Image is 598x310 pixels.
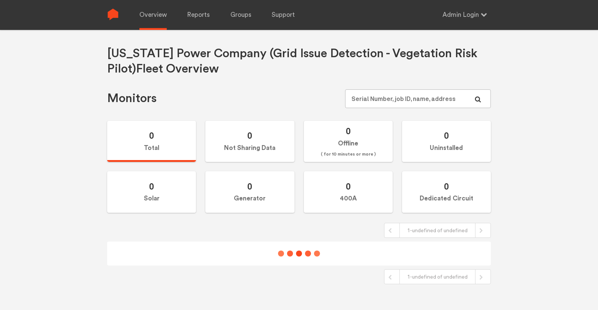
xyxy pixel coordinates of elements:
[345,89,491,108] input: Serial Number, job ID, name, address
[399,270,475,284] div: 1-undefined of undefined
[346,181,351,192] span: 0
[346,126,351,136] span: 0
[444,130,449,141] span: 0
[107,46,491,77] h1: [US_STATE] Power Company (Grid Issue Detection - Vegetation Risk Pilot) Fleet Overview
[149,181,154,192] span: 0
[399,223,475,237] div: 1-undefined of undefined
[107,171,196,213] label: Solar
[107,91,157,106] h1: Monitors
[321,150,376,159] span: ( for 10 minutes or more )
[205,171,294,213] label: Generator
[402,171,491,213] label: Dedicated Circuit
[205,121,294,162] label: Not Sharing Data
[444,181,449,192] span: 0
[304,171,393,213] label: 400A
[304,121,393,162] label: Offline
[247,181,252,192] span: 0
[107,9,119,20] img: Sense Logo
[149,130,154,141] span: 0
[107,121,196,162] label: Total
[247,130,252,141] span: 0
[402,121,491,162] label: Uninstalled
